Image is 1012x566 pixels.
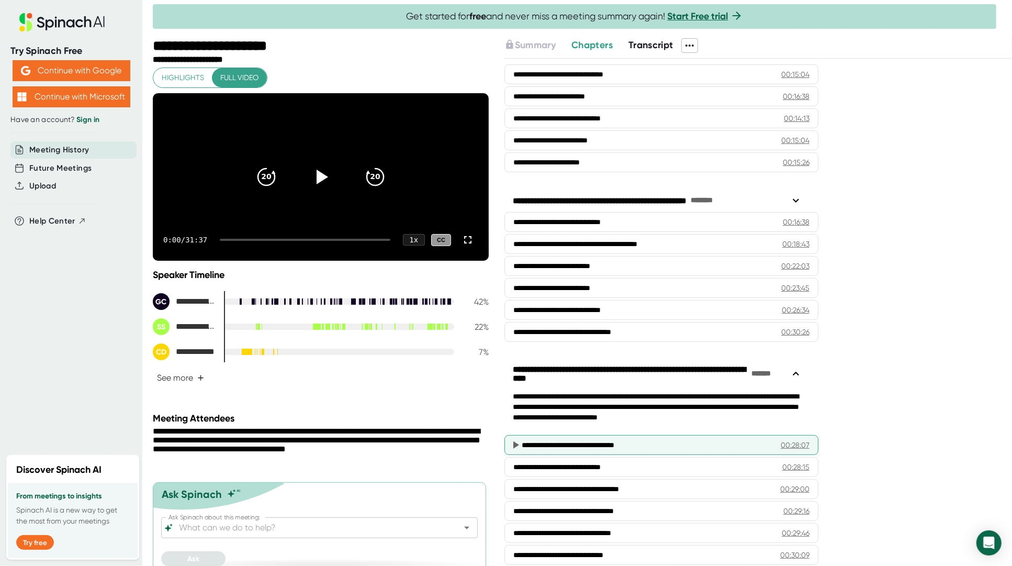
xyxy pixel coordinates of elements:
div: Open Intercom Messenger [976,530,1002,556]
div: 00:16:38 [783,91,809,102]
div: CC [431,234,451,246]
button: Continue with Google [13,60,130,81]
h3: From meetings to insights [16,492,129,501]
span: Summary [515,39,556,51]
div: 22 % [463,322,489,332]
b: free [470,10,487,22]
div: Meeting Attendees [153,413,491,424]
button: Highlights [153,68,212,87]
button: Meeting History [29,144,89,156]
div: 00:28:15 [782,462,809,472]
div: 00:29:16 [783,506,809,516]
a: Sign in [76,115,99,124]
p: Spinach AI is a new way to get the most from your meetings [16,505,129,527]
div: 00:15:26 [783,157,809,168]
span: Ask [187,554,199,563]
button: Open [459,520,474,535]
span: Full video [220,71,258,84]
div: 42 % [463,297,489,307]
div: Upgrade to access [504,38,571,53]
img: Aehbyd4JwY73AAAAAElFTkSuQmCC [21,66,30,75]
div: Have an account? [10,115,132,125]
span: Help Center [29,215,75,227]
div: 00:15:04 [781,69,809,80]
span: Get started for and never miss a meeting summary again! [407,10,743,23]
button: Upload [29,180,56,192]
div: 00:15:04 [781,135,809,146]
button: See more+ [153,369,208,387]
span: + [197,374,204,382]
input: What can we do to help? [177,520,444,535]
div: 0:00 / 31:37 [163,236,207,244]
h2: Discover Spinach AI [16,463,102,477]
button: Chapters [571,38,613,52]
div: 00:29:00 [780,484,809,494]
div: 00:23:45 [781,283,809,293]
div: 00:16:38 [783,217,809,227]
button: Future Meetings [29,162,92,174]
div: 00:26:34 [782,305,809,315]
div: 00:18:43 [782,239,809,249]
button: Transcript [628,38,673,52]
div: Guerrero, Carlos [153,293,216,310]
button: Try free [16,535,54,550]
div: Try Spinach Free [10,45,132,57]
div: SS [153,318,170,335]
div: 00:29:46 [782,528,809,538]
div: Cleven, Doug [153,343,216,360]
div: 00:30:09 [780,550,809,560]
div: Speaker Timeline [153,269,489,281]
div: 00:28:07 [781,440,809,450]
div: Saurabh Suman [153,318,216,335]
span: Chapters [571,39,613,51]
div: 00:22:03 [781,261,809,271]
button: Full video [212,68,267,87]
button: Summary [504,38,556,52]
div: 7 % [463,347,489,357]
span: Transcript [628,39,673,51]
div: 00:14:13 [784,113,809,124]
button: Continue with Microsoft [13,86,130,107]
div: Ask Spinach [162,488,222,501]
div: CD [153,343,170,360]
span: Highlights [162,71,204,84]
button: Help Center [29,215,86,227]
a: Start Free trial [668,10,728,22]
div: 1 x [403,234,425,246]
div: GC [153,293,170,310]
div: 00:30:26 [781,327,809,337]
